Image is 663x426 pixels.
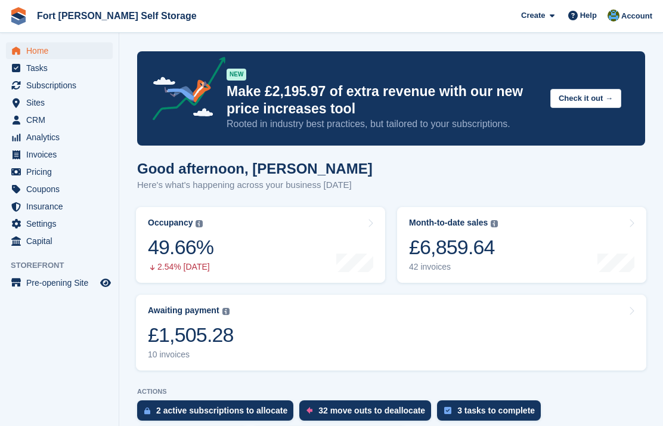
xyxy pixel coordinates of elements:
[409,235,498,260] div: £6,859.64
[6,112,113,128] a: menu
[26,274,98,291] span: Pre-opening Site
[227,118,541,131] p: Rooted in industry best practices, but tailored to your subscriptions.
[6,42,113,59] a: menu
[148,305,219,316] div: Awaiting payment
[608,10,619,21] img: Alex
[6,215,113,232] a: menu
[26,233,98,249] span: Capital
[409,218,488,228] div: Month-to-date sales
[26,60,98,76] span: Tasks
[306,407,312,414] img: move_outs_to_deallocate_icon-f764333ba52eb49d3ac5e1228854f67142a1ed5810a6f6cc68b1a99e826820c5.svg
[6,198,113,215] a: menu
[98,276,113,290] a: Preview store
[521,10,545,21] span: Create
[621,10,652,22] span: Account
[6,233,113,249] a: menu
[26,146,98,163] span: Invoices
[156,406,287,415] div: 2 active subscriptions to allocate
[227,69,246,81] div: NEW
[409,262,498,272] div: 42 invoices
[137,178,373,192] p: Here's what's happening across your business [DATE]
[26,42,98,59] span: Home
[148,262,213,272] div: 2.54% [DATE]
[6,181,113,197] a: menu
[136,207,385,283] a: Occupancy 49.66% 2.54% [DATE]
[6,129,113,146] a: menu
[26,94,98,111] span: Sites
[148,218,193,228] div: Occupancy
[6,94,113,111] a: menu
[196,220,203,227] img: icon-info-grey-7440780725fd019a000dd9b08b2336e03edf1995a4989e88bcd33f0948082b44.svg
[148,235,213,260] div: 49.66%
[444,407,451,414] img: task-75834270c22a3079a89374b754ae025e5fb1db73e45f91037f5363f120a921f8.svg
[6,163,113,180] a: menu
[222,308,230,315] img: icon-info-grey-7440780725fd019a000dd9b08b2336e03edf1995a4989e88bcd33f0948082b44.svg
[318,406,425,415] div: 32 move outs to deallocate
[26,112,98,128] span: CRM
[32,6,202,26] a: Fort [PERSON_NAME] Self Storage
[144,407,150,415] img: active_subscription_to_allocate_icon-d502201f5373d7db506a760aba3b589e785aa758c864c3986d89f69b8ff3...
[491,220,498,227] img: icon-info-grey-7440780725fd019a000dd9b08b2336e03edf1995a4989e88bcd33f0948082b44.svg
[26,129,98,146] span: Analytics
[11,260,119,271] span: Storefront
[137,388,645,396] p: ACTIONS
[142,57,226,125] img: price-adjustments-announcement-icon-8257ccfd72463d97f412b2fc003d46551f7dbcb40ab6d574587a9cd5c0d94...
[148,323,234,347] div: £1,505.28
[10,7,27,25] img: stora-icon-8386f47178a22dfd0bd8f6a31ec36ba5ce8667c1dd55bd0f319d3a0aa187defe.svg
[6,77,113,94] a: menu
[137,160,373,177] h1: Good afternoon, [PERSON_NAME]
[26,77,98,94] span: Subscriptions
[136,295,646,371] a: Awaiting payment £1,505.28 10 invoices
[26,215,98,232] span: Settings
[26,163,98,180] span: Pricing
[580,10,597,21] span: Help
[227,83,541,118] p: Make £2,195.97 of extra revenue with our new price increases tool
[6,146,113,163] a: menu
[550,89,621,109] button: Check it out →
[6,60,113,76] a: menu
[26,181,98,197] span: Coupons
[148,350,234,360] div: 10 invoices
[457,406,535,415] div: 3 tasks to complete
[397,207,646,283] a: Month-to-date sales £6,859.64 42 invoices
[6,274,113,291] a: menu
[26,198,98,215] span: Insurance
